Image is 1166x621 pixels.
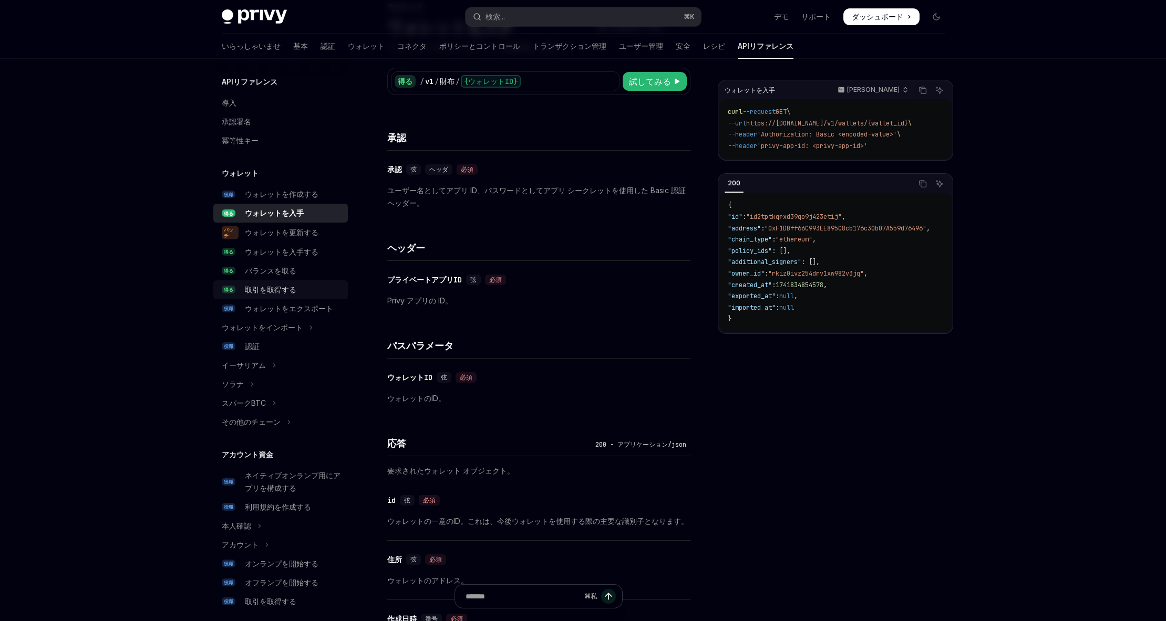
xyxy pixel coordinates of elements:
[222,323,303,332] font: ウォレットをインポート
[441,373,447,382] font: 弦
[776,292,779,300] span: :
[429,165,448,174] font: ヘッダ
[728,303,776,312] span: "imported_at"
[435,77,439,86] font: /
[765,269,768,278] span: :
[293,34,308,59] a: 基本
[801,258,820,266] span: : [],
[222,169,259,177] font: ウォレット
[245,559,318,568] font: オンランプを開始する
[728,269,765,278] span: "owner_id"
[684,13,690,20] font: ⌘
[213,185,348,204] a: 役職ウォレットを作成する
[916,177,930,191] button: コードブロックの内容をコピーします
[224,306,233,311] font: 役職
[461,165,473,174] font: 必須
[387,243,425,254] font: ヘッダー
[742,213,746,221] span: :
[245,342,260,351] font: 認証
[224,580,233,585] font: 役職
[213,466,348,498] a: 役職ネイティブオンランプ用にアプリを構成する
[703,41,725,50] font: レシピ
[772,281,776,289] span: :
[213,535,348,554] button: アカウントセクションを切り替える
[213,413,348,431] button: その他のチェーンセクションを切り替える
[928,8,945,25] button: ダークモードを切り替える
[690,13,695,20] font: K
[916,83,930,97] button: コードブロックの内容をコピーします
[728,179,740,187] font: 200
[387,165,402,174] font: 承認
[213,356,348,375] button: Ethereumセクションを切り替える
[843,8,920,25] a: ダッシュボード
[812,235,816,244] span: ,
[222,361,266,370] font: イーサリアム
[224,210,233,216] font: 得る
[222,117,251,126] font: 承認署名
[619,41,663,50] font: ユーザー管理
[245,304,333,313] font: ウォレットをエクスポート
[852,12,903,21] font: ダッシュボード
[213,592,348,611] a: 役職取引を取得する
[466,585,580,608] input: 質問する...
[213,517,348,535] button: KYCセクションを切り替える
[779,303,794,312] span: null
[429,555,442,564] font: 必須
[823,281,827,289] span: ,
[601,589,616,604] button: メッセージを送信
[746,119,908,128] span: https://[DOMAIN_NAME]/v1/wallets/{wallet_id}
[397,34,427,59] a: コネクタ
[387,373,432,382] font: ウォレットID
[774,12,789,22] a: デモ
[213,318,348,337] button: ウォレットのインポートセクションを切り替える
[456,77,460,86] font: /
[842,213,845,221] span: ,
[440,77,455,86] font: 財布
[224,192,233,197] font: 役職
[213,112,348,131] a: 承認署名
[619,34,663,59] a: ユーザー管理
[387,275,462,285] font: プライベートアプリID
[728,281,772,289] span: "created_at"
[728,314,731,323] span: }
[425,77,434,86] font: v1
[213,280,348,299] a: 得る取引を取得する
[404,496,410,504] font: 弦
[321,34,335,59] a: 認証
[245,208,304,217] font: ウォレットを入手
[222,136,259,145] font: 冪等性キー
[738,41,793,50] font: APIリファレンス
[420,77,424,86] font: /
[213,299,348,318] a: 役職ウォレットをエクスポート
[464,77,518,86] font: {ウォレットID}
[728,224,761,233] span: "address"
[387,340,453,351] font: パスパラメータ
[387,186,686,207] font: ユーザー名としてアプリ ID、パスワードとしてアプリ シークレットを使用した Basic 認証ヘッダー。
[245,285,296,294] font: 取引を取得する
[245,266,296,275] font: バランスを取る
[466,7,701,26] button: 検索を開く
[397,41,427,50] font: コネクタ
[595,440,686,449] font: 200 - アプリケーション/json
[801,12,831,22] a: サポート
[222,398,266,407] font: スパークBTC
[772,235,776,244] span: :
[387,296,452,305] font: Privy アプリの ID。
[245,190,318,198] font: ウォレットを作成する
[746,213,842,221] span: "id2tptkqrxd39qo9j423etij"
[738,34,793,59] a: APIリファレンス
[245,578,318,587] font: オフランプを開始する
[222,380,244,388] font: ソラナ
[728,247,772,255] span: "policy_ids"
[410,165,417,174] font: 弦
[794,292,798,300] span: ,
[224,227,233,238] font: パッチ
[470,276,477,284] font: 弦
[387,555,402,564] font: 住所
[676,34,690,59] a: 安全
[728,130,757,139] span: --header
[213,337,348,356] a: 役職認証
[728,108,742,116] span: curl
[933,177,946,191] button: AIに聞く
[676,41,690,50] font: 安全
